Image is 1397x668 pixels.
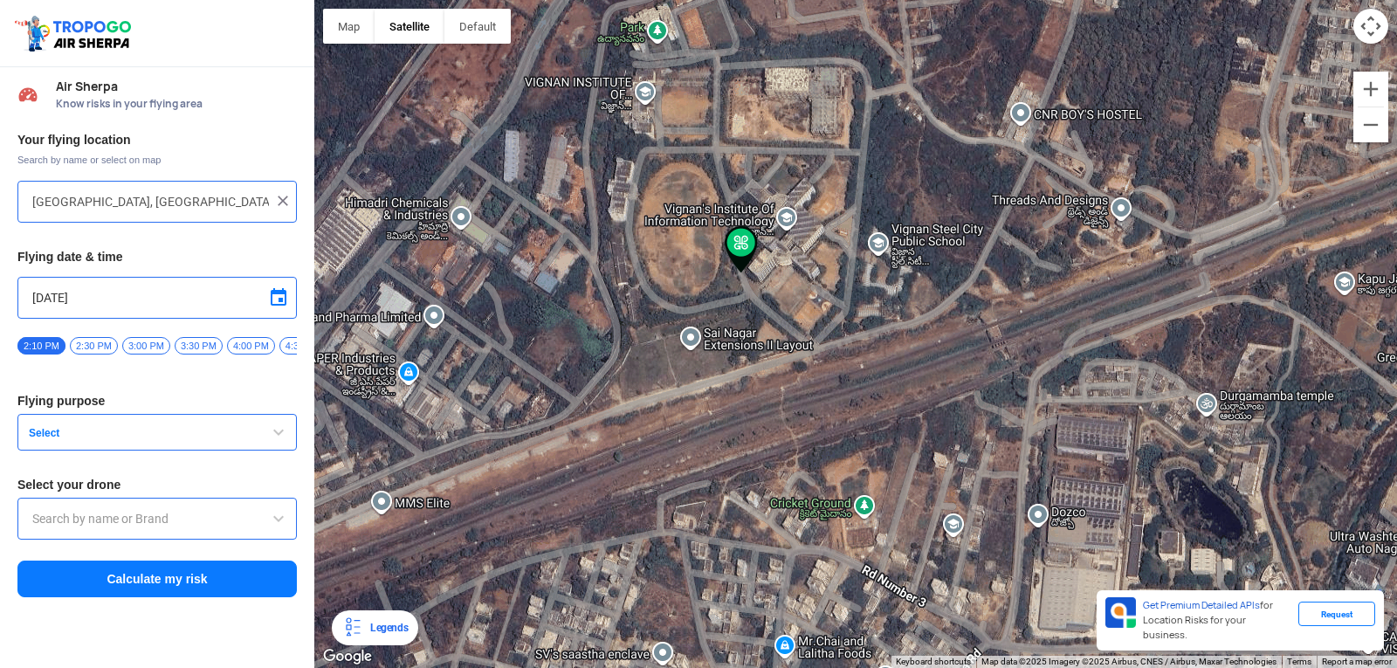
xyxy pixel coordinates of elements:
[375,9,444,44] button: Show satellite imagery
[32,191,269,212] input: Search your flying location
[274,192,292,210] img: ic_close.png
[1143,599,1260,611] span: Get Premium Detailed APIs
[56,79,297,93] span: Air Sherpa
[17,153,297,167] span: Search by name or select on map
[17,395,297,407] h3: Flying purpose
[1298,602,1375,626] div: Request
[1105,597,1136,628] img: Premium APIs
[227,337,275,355] span: 4:00 PM
[32,287,282,308] input: Select Date
[17,414,297,451] button: Select
[32,508,282,529] input: Search by name or Brand
[17,251,297,263] h3: Flying date & time
[17,134,297,146] h3: Your flying location
[981,657,1277,666] span: Map data ©2025 Imagery ©2025 Airbus, CNES / Airbus, Maxar Technologies
[319,645,376,668] a: Open this area in Google Maps (opens a new window)
[1353,107,1388,142] button: Zoom out
[17,479,297,491] h3: Select your drone
[56,97,297,111] span: Know risks in your flying area
[70,337,118,355] span: 2:30 PM
[323,9,375,44] button: Show street map
[17,84,38,105] img: Risk Scores
[175,337,223,355] span: 3:30 PM
[279,337,327,355] span: 4:30 PM
[1322,657,1392,666] a: Report a map error
[17,337,65,355] span: 2:10 PM
[17,561,297,597] button: Calculate my risk
[1353,9,1388,44] button: Map camera controls
[896,656,971,668] button: Keyboard shortcuts
[22,426,240,440] span: Select
[1287,657,1311,666] a: Terms
[1353,72,1388,107] button: Zoom in
[342,617,363,638] img: Legends
[319,645,376,668] img: Google
[13,13,137,53] img: ic_tgdronemaps.svg
[122,337,170,355] span: 3:00 PM
[363,617,408,638] div: Legends
[1136,597,1298,644] div: for Location Risks for your business.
